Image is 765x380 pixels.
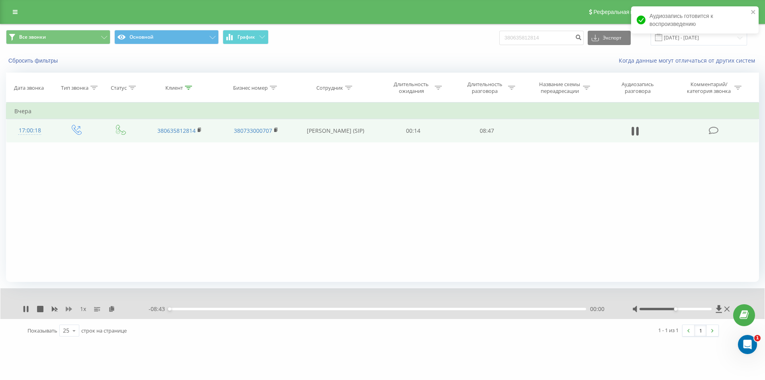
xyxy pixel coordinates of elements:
[694,325,706,336] a: 1
[631,6,759,33] div: Аудиозапись готовится к воспроизведению
[149,305,169,313] span: - 08:43
[463,81,506,95] div: Длительность разговора
[390,81,433,95] div: Длительность ожидания
[674,307,677,311] div: Accessibility label
[588,31,631,45] button: Экспорт
[223,30,269,44] button: График
[316,85,343,91] div: Сотрудник
[6,103,759,119] td: Вчера
[81,327,127,334] span: строк на странице
[377,119,450,142] td: 00:14
[14,123,45,138] div: 17:00:18
[234,127,272,134] a: 380733000707
[686,81,732,95] div: Комментарий/категория звонка
[61,85,88,91] div: Тип звонка
[19,34,46,40] span: Все звонки
[619,57,759,64] a: Когда данные могут отличаться от других систем
[80,305,86,313] span: 1 x
[294,119,377,142] td: [PERSON_NAME] (SIP)
[590,305,604,313] span: 00:00
[754,335,761,341] span: 1
[538,81,581,95] div: Название схемы переадресации
[237,34,255,40] span: График
[658,326,679,334] div: 1 - 1 из 1
[27,327,57,334] span: Показывать
[111,85,127,91] div: Статус
[450,119,523,142] td: 08:47
[233,85,268,91] div: Бизнес номер
[738,335,757,354] iframe: Intercom live chat
[499,31,584,45] input: Поиск по номеру
[751,9,756,16] button: close
[157,127,196,134] a: 380635812814
[6,30,110,44] button: Все звонки
[165,85,183,91] div: Клиент
[593,9,659,15] span: Реферальная программа
[6,57,62,64] button: Сбросить фильтры
[63,327,69,335] div: 25
[612,81,664,95] div: Аудиозапись разговора
[14,85,44,91] div: Дата звонка
[114,30,219,44] button: Основной
[168,307,171,311] div: Accessibility label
